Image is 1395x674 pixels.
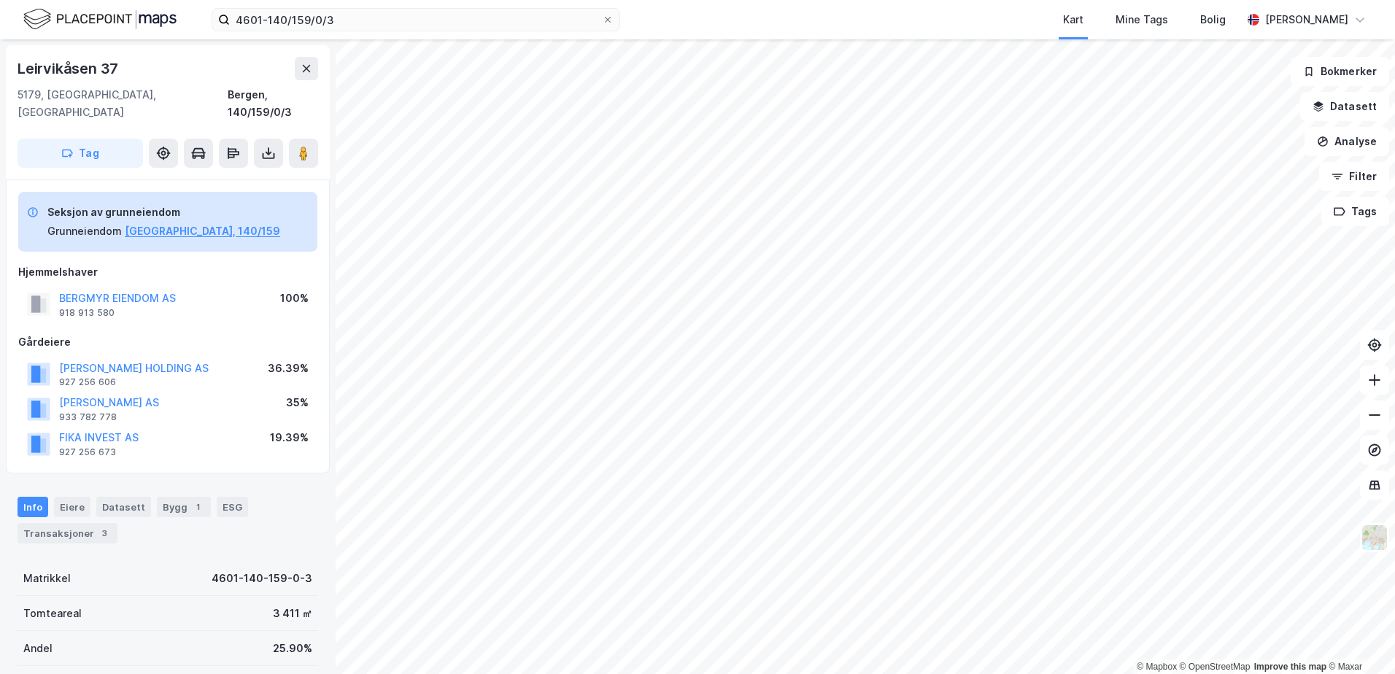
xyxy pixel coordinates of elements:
[230,9,602,31] input: Søk på adresse, matrikkel, gårdeiere, leietakere eller personer
[97,526,112,541] div: 3
[23,640,53,657] div: Andel
[23,7,177,32] img: logo.f888ab2527a4732fd821a326f86c7f29.svg
[280,290,309,307] div: 100%
[212,570,312,587] div: 4601-140-159-0-3
[23,605,82,622] div: Tomteareal
[23,570,71,587] div: Matrikkel
[18,263,317,281] div: Hjemmelshaver
[1319,162,1389,191] button: Filter
[1254,662,1326,672] a: Improve this map
[157,497,211,517] div: Bygg
[190,500,205,514] div: 1
[1265,11,1348,28] div: [PERSON_NAME]
[59,307,115,319] div: 918 913 580
[59,411,117,423] div: 933 782 778
[18,86,228,121] div: 5179, [GEOGRAPHIC_DATA], [GEOGRAPHIC_DATA]
[18,57,121,80] div: Leirvikåsen 37
[18,523,117,543] div: Transaksjoner
[217,497,248,517] div: ESG
[96,497,151,517] div: Datasett
[47,204,280,221] div: Seksjon av grunneiendom
[270,429,309,446] div: 19.39%
[1291,57,1389,86] button: Bokmerker
[228,86,318,121] div: Bergen, 140/159/0/3
[273,640,312,657] div: 25.90%
[268,360,309,377] div: 36.39%
[1200,11,1226,28] div: Bolig
[1116,11,1168,28] div: Mine Tags
[47,222,122,240] div: Grunneiendom
[286,394,309,411] div: 35%
[18,497,48,517] div: Info
[1300,92,1389,121] button: Datasett
[18,333,317,351] div: Gårdeiere
[1305,127,1389,156] button: Analyse
[54,497,90,517] div: Eiere
[1137,662,1177,672] a: Mapbox
[125,222,280,240] button: [GEOGRAPHIC_DATA], 140/159
[1321,197,1389,226] button: Tags
[1063,11,1083,28] div: Kart
[59,376,116,388] div: 927 256 606
[1180,662,1251,672] a: OpenStreetMap
[59,446,116,458] div: 927 256 673
[18,139,143,168] button: Tag
[1361,524,1388,551] img: Z
[273,605,312,622] div: 3 411 ㎡
[1322,604,1395,674] iframe: Chat Widget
